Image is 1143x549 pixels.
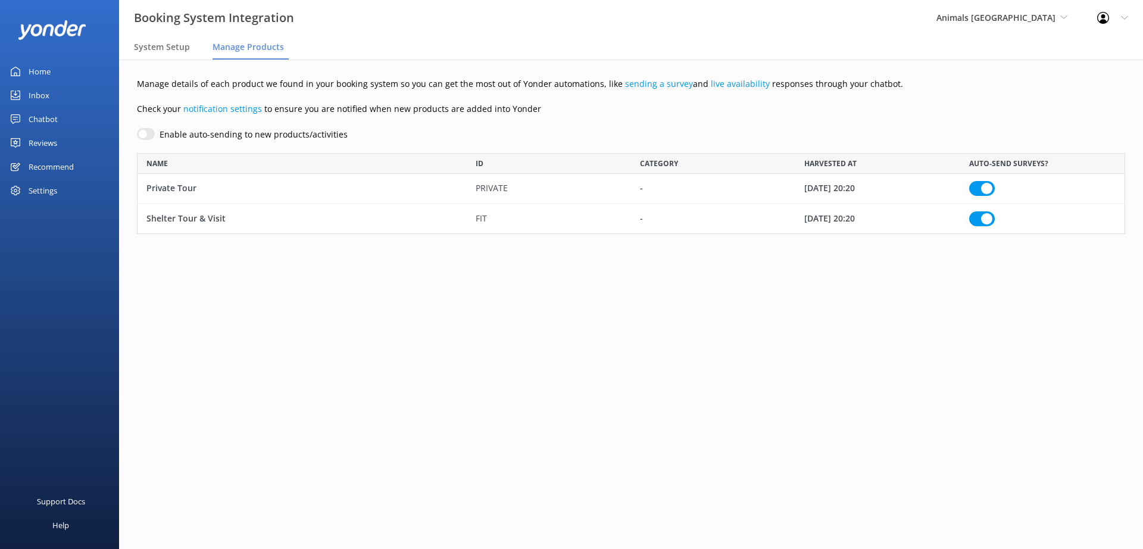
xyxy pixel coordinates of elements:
[631,204,795,233] div: -
[52,513,69,537] div: Help
[29,107,58,131] div: Chatbot
[476,158,483,169] span: ID
[137,174,1125,233] div: grid
[37,489,85,513] div: Support Docs
[936,12,1055,23] span: Animals [GEOGRAPHIC_DATA]
[625,78,693,89] a: sending a survey
[467,174,631,204] div: PRIVATE
[711,78,770,89] a: live availability
[213,41,284,53] span: Manage Products
[160,128,348,141] label: Enable auto-sending to new products/activities
[640,158,678,169] span: CATEGORY
[137,102,1125,116] p: Check your to ensure you are notified when new products are added into Yonder
[138,174,467,204] div: Private Tour
[138,204,467,233] div: Shelter Tour & Visit
[29,83,49,107] div: Inbox
[29,155,74,179] div: Recommend
[795,204,960,233] div: 28 Apr 24 20:20
[18,20,86,40] img: yonder-white-logo.png
[137,77,1125,91] p: Manage details of each product we found in your booking system so you can get the most out of Yon...
[146,158,168,169] span: NAME
[29,131,57,155] div: Reviews
[134,8,294,27] h3: Booking System Integration
[29,60,51,83] div: Home
[467,204,631,233] div: FIT
[29,179,57,202] div: Settings
[804,158,857,169] span: HARVESTED AT
[183,103,262,114] a: notification settings
[969,158,1048,169] span: AUTO-SEND SURVEYS?
[134,41,190,53] span: System Setup
[631,174,795,204] div: -
[137,204,1125,233] div: row
[795,174,960,204] div: 28 Apr 24 20:20
[137,174,1125,204] div: row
